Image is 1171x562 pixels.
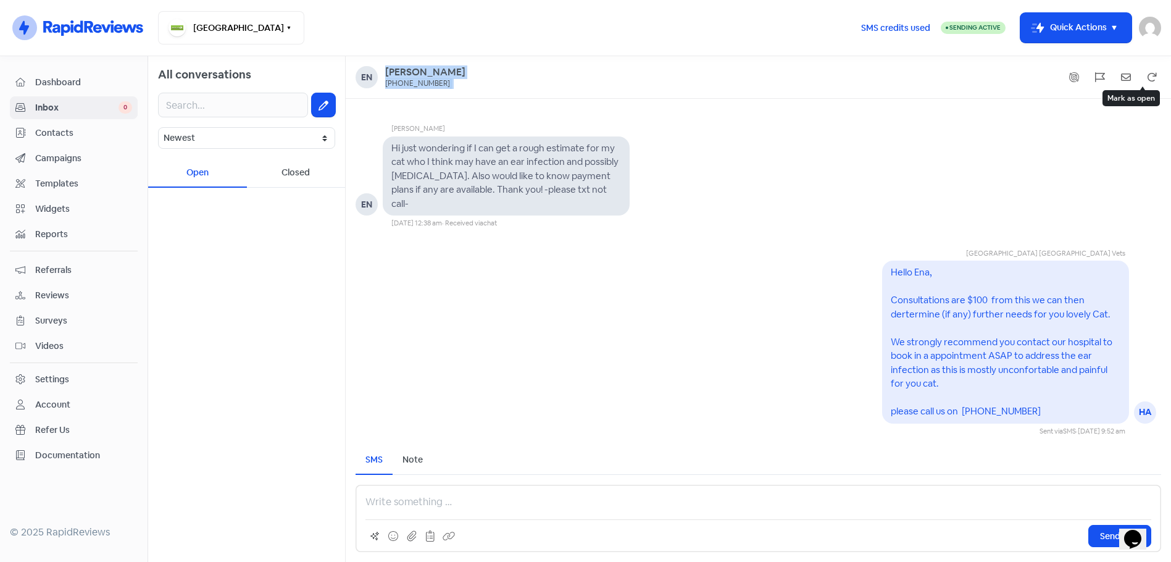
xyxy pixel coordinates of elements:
[158,11,304,44] button: [GEOGRAPHIC_DATA]
[1020,13,1131,43] button: Quick Actions
[442,218,497,229] div: · Received via
[10,223,138,246] a: Reports
[356,66,378,88] div: En
[35,340,132,353] span: Videos
[247,159,346,188] div: Closed
[10,96,138,119] a: Inbox 0
[35,177,132,190] span: Templates
[10,368,138,391] a: Settings
[10,198,138,220] a: Widgets
[861,22,930,35] span: SMS credits used
[119,101,132,114] span: 0
[148,159,247,188] div: Open
[483,219,497,227] span: chat
[891,266,1114,417] pre: Hello Ena, Consultations are $100 from this we can then dertermine (if any) further needs for you...
[35,398,70,411] div: Account
[1102,90,1160,106] div: Mark as open
[35,127,132,140] span: Contacts
[391,142,620,209] pre: Hi just wondering if I can get a rough estimate for my cat who I think may have an ear infection ...
[10,284,138,307] a: Reviews
[1119,513,1159,550] iframe: chat widget
[35,449,132,462] span: Documentation
[356,193,378,216] div: EN
[851,20,941,33] a: SMS credits used
[10,393,138,416] a: Account
[402,453,423,466] div: Note
[35,152,132,165] span: Campaigns
[35,101,119,114] span: Inbox
[35,373,69,386] div: Settings
[1063,427,1076,435] span: SMS
[158,93,308,117] input: Search...
[941,20,1006,35] a: Sending Active
[1088,525,1151,547] button: Send SMS
[10,259,138,282] a: Referrals
[1139,17,1161,39] img: User
[35,76,132,89] span: Dashboard
[35,314,132,327] span: Surveys
[10,172,138,195] a: Templates
[10,309,138,332] a: Surveys
[1078,426,1125,437] div: [DATE] 9:52 am
[35,424,132,437] span: Refer Us
[10,335,138,358] a: Videos
[385,79,450,89] div: [PHONE_NUMBER]
[1100,530,1140,543] span: Send SMS
[365,453,383,466] div: SMS
[10,71,138,94] a: Dashboard
[10,419,138,442] a: Refer Us
[158,67,251,82] span: All conversations
[10,122,138,145] a: Contacts
[1134,401,1156,424] div: HA
[35,228,132,241] span: Reports
[35,264,132,277] span: Referrals
[35,203,132,216] span: Widgets
[918,248,1125,261] div: [GEOGRAPHIC_DATA] [GEOGRAPHIC_DATA] Vets
[10,525,138,540] div: © 2025 RapidReviews
[391,124,630,136] div: [PERSON_NAME]
[1040,427,1078,435] span: Sent via ·
[949,23,1001,31] span: Sending Active
[10,444,138,467] a: Documentation
[10,147,138,170] a: Campaigns
[391,218,442,229] div: [DATE] 12:38 am
[385,66,465,79] a: [PERSON_NAME]
[35,289,132,302] span: Reviews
